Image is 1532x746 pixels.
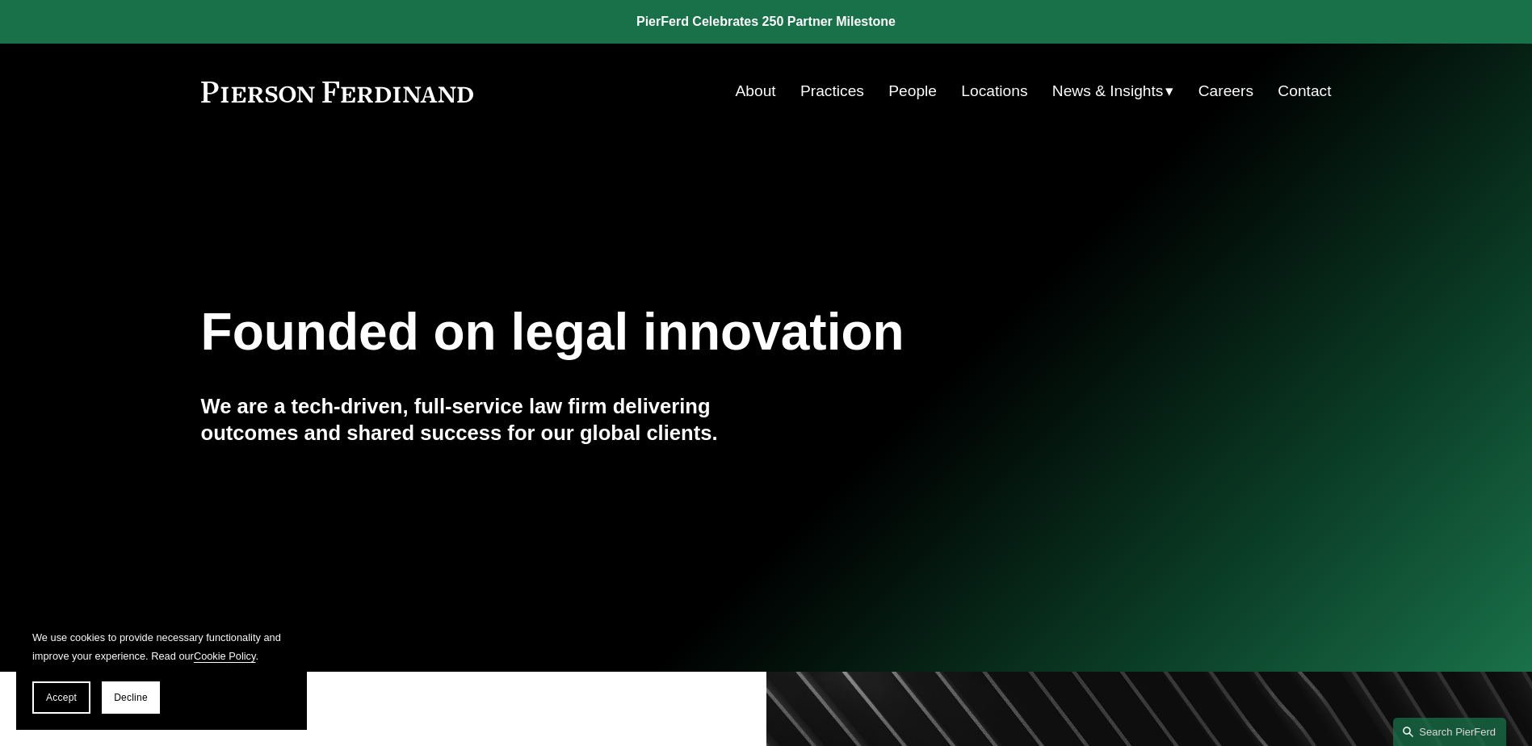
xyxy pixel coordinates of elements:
[102,681,160,714] button: Decline
[736,76,776,107] a: About
[201,393,766,446] h4: We are a tech-driven, full-service law firm delivering outcomes and shared success for our global...
[1278,76,1331,107] a: Contact
[194,650,256,662] a: Cookie Policy
[1052,78,1164,106] span: News & Insights
[1393,718,1506,746] a: Search this site
[46,692,77,703] span: Accept
[888,76,937,107] a: People
[961,76,1027,107] a: Locations
[16,612,307,730] section: Cookie banner
[1198,76,1253,107] a: Careers
[800,76,864,107] a: Practices
[201,303,1144,362] h1: Founded on legal innovation
[1052,76,1174,107] a: folder dropdown
[114,692,148,703] span: Decline
[32,628,291,665] p: We use cookies to provide necessary functionality and improve your experience. Read our .
[32,681,90,714] button: Accept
